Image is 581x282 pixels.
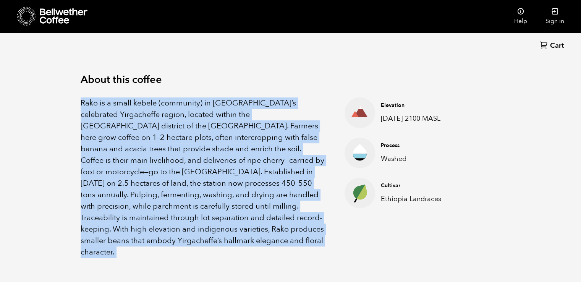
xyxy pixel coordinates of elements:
h4: Process [381,142,453,149]
a: Cart [540,41,566,51]
p: Ethiopia Landraces [381,194,453,204]
h4: Elevation [381,102,453,109]
p: Rako is a small kebele (community) in [GEOGRAPHIC_DATA]’s celebrated Yirgacheffe region, located ... [81,97,326,258]
p: Washed [381,154,453,164]
h4: Cultivar [381,182,453,190]
span: Cart [550,41,564,50]
p: [DATE]-2100 MASL [381,113,453,124]
h2: About this coffee [81,74,501,86]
